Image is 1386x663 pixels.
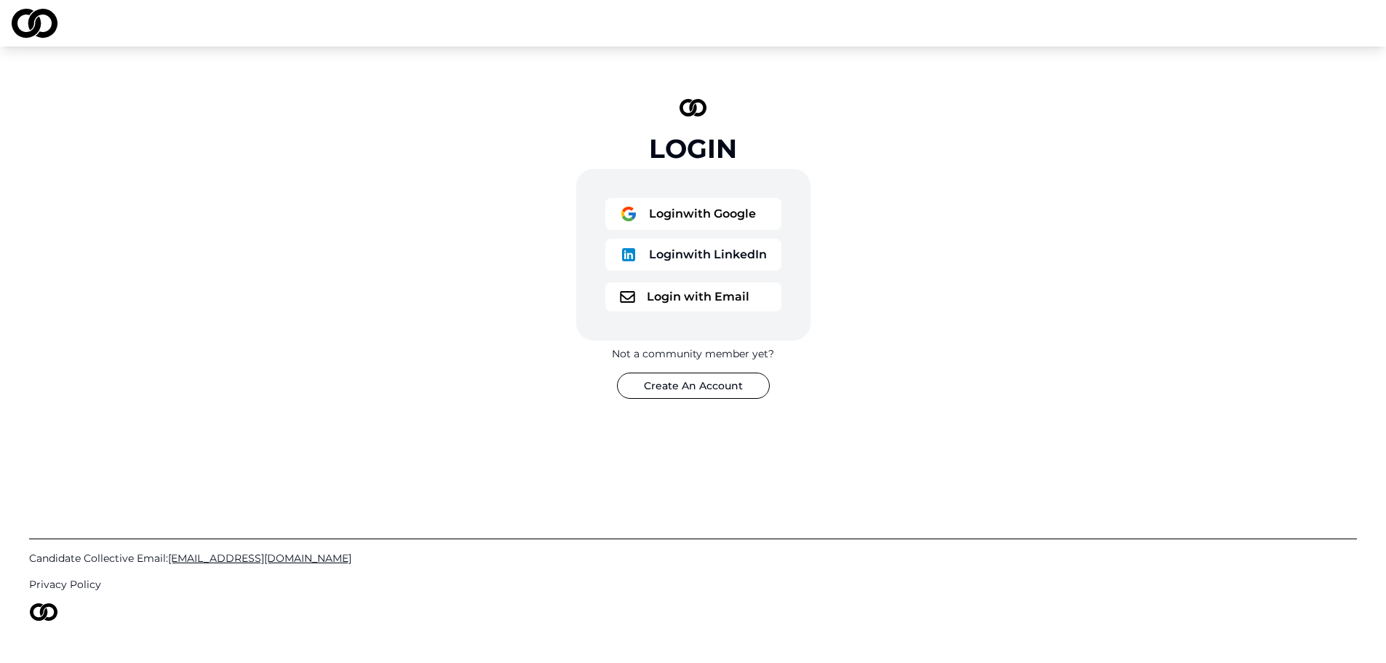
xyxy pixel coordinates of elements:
[617,373,770,399] button: Create An Account
[620,246,637,263] img: logo
[29,603,58,621] img: logo
[29,551,1357,565] a: Candidate Collective Email:[EMAIL_ADDRESS][DOMAIN_NAME]
[612,346,774,361] div: Not a community member yet?
[620,291,635,303] img: logo
[620,205,637,223] img: logo
[12,9,57,38] img: logo
[605,282,781,311] button: logoLogin with Email
[605,239,781,271] button: logoLoginwith LinkedIn
[680,99,707,116] img: logo
[605,198,781,230] button: logoLoginwith Google
[29,577,1357,592] a: Privacy Policy
[649,134,737,163] div: Login
[168,552,351,565] span: [EMAIL_ADDRESS][DOMAIN_NAME]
